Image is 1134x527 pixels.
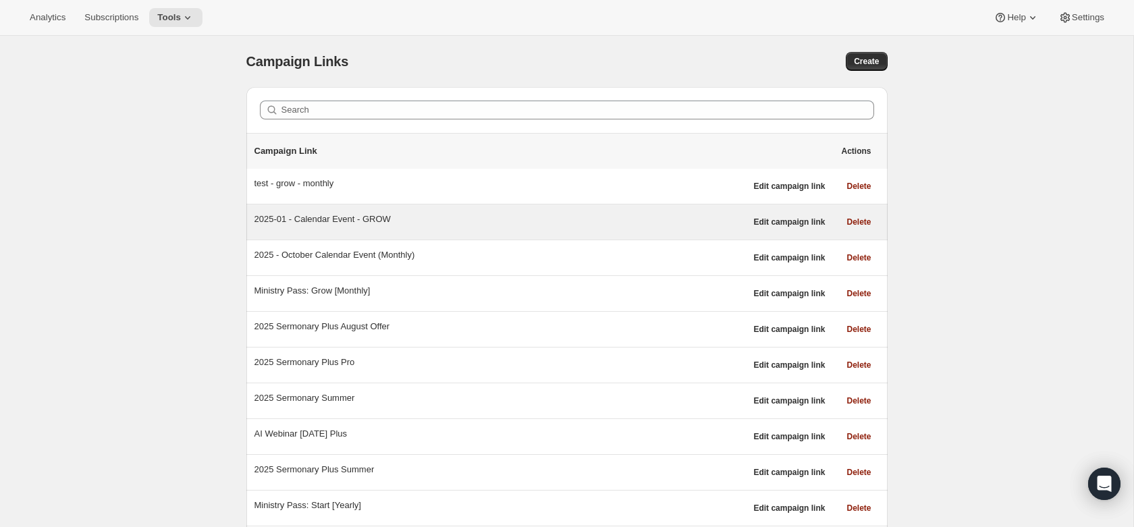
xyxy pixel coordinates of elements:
button: Delete [838,177,879,196]
span: Settings [1072,12,1104,23]
p: Campaign Link [254,144,834,158]
span: Tools [157,12,181,23]
button: Edit campaign link [745,177,833,196]
div: test - grow - monthly [254,177,746,190]
button: Edit campaign link [745,284,833,303]
span: Delete [846,431,871,442]
input: Search [281,101,874,119]
div: Ministry Pass: Start [Yearly] [254,499,746,512]
span: Edit campaign link [753,324,825,335]
button: Delete [838,499,879,518]
div: Ministry Pass: Grow [Monthly] [254,284,746,298]
span: Delete [846,324,871,335]
span: Help [1007,12,1025,23]
span: Delete [846,181,871,192]
button: Create [846,52,887,71]
button: Delete [838,463,879,482]
span: Delete [846,360,871,370]
span: Edit campaign link [753,360,825,370]
span: Delete [846,217,871,227]
button: Edit campaign link [745,356,833,375]
button: Delete [838,391,879,410]
div: 2025 Sermonary Plus Summer [254,463,746,476]
span: Edit campaign link [753,467,825,478]
div: Open Intercom Messenger [1088,468,1120,500]
button: Delete [838,284,879,303]
button: Tools [149,8,202,27]
button: Edit campaign link [745,391,833,410]
button: Delete [838,248,879,267]
button: Help [986,8,1047,27]
button: Edit campaign link [745,320,833,339]
button: Settings [1050,8,1112,27]
button: Delete [838,356,879,375]
span: Analytics [30,12,65,23]
div: 2025-01 - Calendar Event - GROW [254,213,746,226]
span: Subscriptions [84,12,138,23]
span: Campaign Links [246,54,349,69]
span: Create [854,56,879,67]
button: Edit campaign link [745,213,833,231]
div: AI Webinar Aug25 Plus [254,427,746,441]
span: Delete [846,503,871,514]
button: Edit campaign link [745,463,833,482]
span: Edit campaign link [753,181,825,192]
span: Delete [846,395,871,406]
span: Edit campaign link [753,217,825,227]
span: Edit campaign link [753,395,825,406]
span: Edit campaign link [753,252,825,263]
span: Edit campaign link [753,288,825,299]
button: Delete [838,320,879,339]
button: Edit campaign link [745,427,833,446]
div: 2025 Sermonary Plus Pro [254,356,746,369]
button: Delete [838,213,879,231]
div: 2025 Sermonary Summer [254,391,746,405]
div: 2025 - October Calendar Event (Monthly) [254,248,746,262]
span: Edit campaign link [753,503,825,514]
button: Actions [833,142,879,161]
span: Delete [846,288,871,299]
button: Analytics [22,8,74,27]
button: Delete [838,427,879,446]
button: Subscriptions [76,8,146,27]
span: Delete [846,252,871,263]
span: Actions [841,146,871,157]
div: 2025 Sermonary Plus August Offer [254,320,746,333]
button: Edit campaign link [745,248,833,267]
button: Edit campaign link [745,499,833,518]
span: Delete [846,467,871,478]
span: Edit campaign link [753,431,825,442]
